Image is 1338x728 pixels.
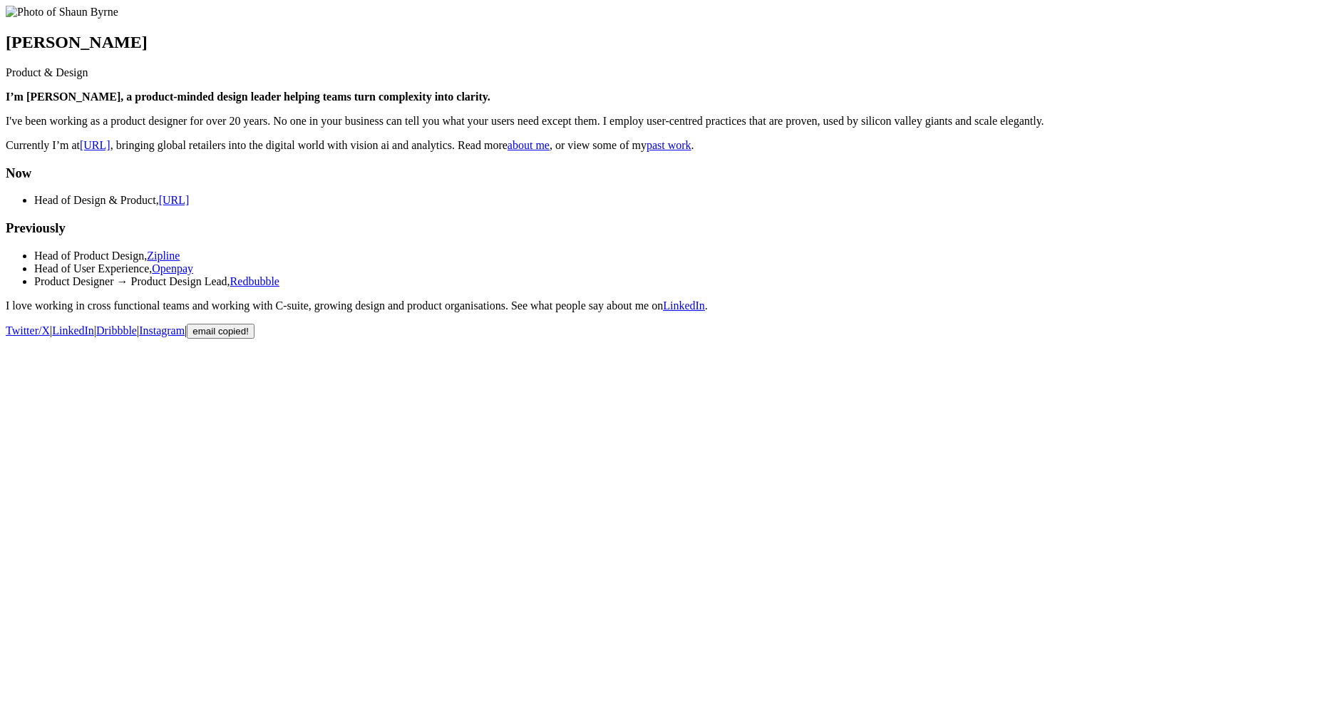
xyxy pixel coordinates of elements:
a: Dribbble [96,324,137,337]
li: Product Designer → Product Design Lead, [34,275,1332,288]
p: I've been working as a product designer for over 20 years. No one in your business can tell you w... [6,115,1332,128]
img: Photo of Shaun Byrne [6,6,118,19]
p: Product & Design [6,66,1332,79]
a: Zipline [147,250,180,262]
span: email [192,326,215,337]
a: past work [647,139,691,151]
p: I love working in cross functional teams and working with C-suite, growing design and product org... [6,299,1332,312]
a: Redbubble [230,275,279,287]
a: Twitter/X [6,324,50,337]
a: Openpay [152,262,193,275]
h1: [PERSON_NAME] [6,33,1332,52]
a: Instagram [139,324,185,337]
strong: I’m [PERSON_NAME], a product-minded design leader helping teams turn complexity into clarity. [6,91,490,103]
a: LinkedIn [663,299,705,312]
span: copied! [218,326,249,337]
h3: Previously [6,220,1332,236]
p: Currently I’m at , bringing global retailers into the digital world with vision ai and analytics.... [6,139,1332,152]
p: | | | | [6,324,1332,339]
li: Head of Design & Product, [34,194,1332,207]
a: [URL] [80,139,110,151]
a: LinkedIn [52,324,94,337]
h3: Now [6,165,1332,181]
a: [URL] [159,194,190,206]
li: Head of Product Design, [34,250,1332,262]
a: about me [508,139,550,151]
li: Head of User Experience, [34,262,1332,275]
